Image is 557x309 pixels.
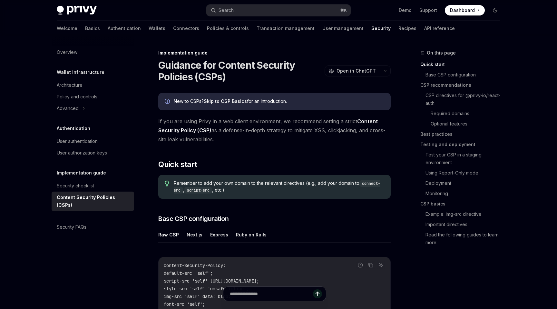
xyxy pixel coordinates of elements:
[425,219,505,230] a: Important directives
[174,180,384,194] span: Remember to add your own domain to the relevant directives (e.g., add your domain to , , etc.)
[165,99,171,105] svg: Info
[210,227,228,242] button: Express
[57,6,97,15] img: dark logo
[425,188,505,199] a: Monitoring
[399,7,412,14] a: Demo
[52,91,134,103] a: Policy and controls
[57,105,79,112] div: Advanced
[52,180,134,192] a: Security checklist
[425,150,505,168] a: Test your CSP in a staging environment
[425,230,505,248] a: Read the following guides to learn more:
[420,139,505,150] a: Testing and deployment
[420,199,505,209] a: CSP basics
[219,6,237,14] div: Search...
[425,90,505,108] a: CSP directives for @privy-io/react-auth
[57,68,104,76] h5: Wallet infrastructure
[425,209,505,219] a: Example: img-src directive
[366,261,375,269] button: Copy the contents from the code block
[356,261,365,269] button: Report incorrect code
[206,5,351,16] button: Search...⌘K
[57,182,94,190] div: Security checklist
[313,289,322,298] button: Send message
[108,21,141,36] a: Authentication
[419,7,437,14] a: Support
[165,181,169,186] svg: Tip
[52,147,134,159] a: User authorization keys
[164,278,259,284] span: script-src 'self' [URL][DOMAIN_NAME];
[164,263,226,268] span: Content-Security-Policy:
[57,125,90,132] h5: Authentication
[236,227,267,242] button: Ruby on Rails
[57,81,83,89] div: Architecture
[164,270,213,276] span: default-src 'self';
[173,21,199,36] a: Connectors
[158,50,391,56] div: Implementation guide
[337,68,376,74] span: Open in ChatGPT
[85,21,100,36] a: Basics
[158,227,179,242] button: Raw CSP
[52,192,134,211] a: Content Security Policies (CSPs)
[445,5,485,15] a: Dashboard
[398,21,416,36] a: Recipes
[52,46,134,58] a: Overview
[52,135,134,147] a: User authentication
[431,108,505,119] a: Required domains
[425,70,505,80] a: Base CSP configuration
[57,194,130,209] div: Content Security Policies (CSPs)
[377,261,385,269] button: Ask AI
[158,117,391,144] span: If you are using Privy in a web client environment, we recommend setting a strict as a defense-in...
[149,21,165,36] a: Wallets
[424,21,455,36] a: API reference
[158,214,229,223] span: Base CSP configuration
[257,21,315,36] a: Transaction management
[371,21,391,36] a: Security
[158,159,197,170] span: Quick start
[420,59,505,70] a: Quick start
[425,178,505,188] a: Deployment
[187,227,202,242] button: Next.js
[322,21,364,36] a: User management
[158,59,322,83] h1: Guidance for Content Security Policies (CSPs)
[340,8,347,13] span: ⌘ K
[57,169,106,177] h5: Implementation guide
[427,49,456,57] span: On this page
[52,79,134,91] a: Architecture
[57,149,107,157] div: User authorization keys
[490,5,500,15] button: Toggle dark mode
[420,80,505,90] a: CSP recommendations
[420,129,505,139] a: Best practices
[52,221,134,233] a: Security FAQs
[204,98,247,104] a: Skip to CSP Basics
[57,223,86,231] div: Security FAQs
[184,187,212,194] code: script-src
[425,168,505,178] a: Using Report-Only mode
[57,137,98,145] div: User authentication
[450,7,475,14] span: Dashboard
[431,119,505,129] a: Optional features
[57,93,97,101] div: Policy and controls
[207,21,249,36] a: Policies & controls
[325,65,380,76] button: Open in ChatGPT
[57,48,77,56] div: Overview
[174,98,384,105] div: New to CSPs? for an introduction.
[57,21,77,36] a: Welcome
[174,180,380,194] code: connect-src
